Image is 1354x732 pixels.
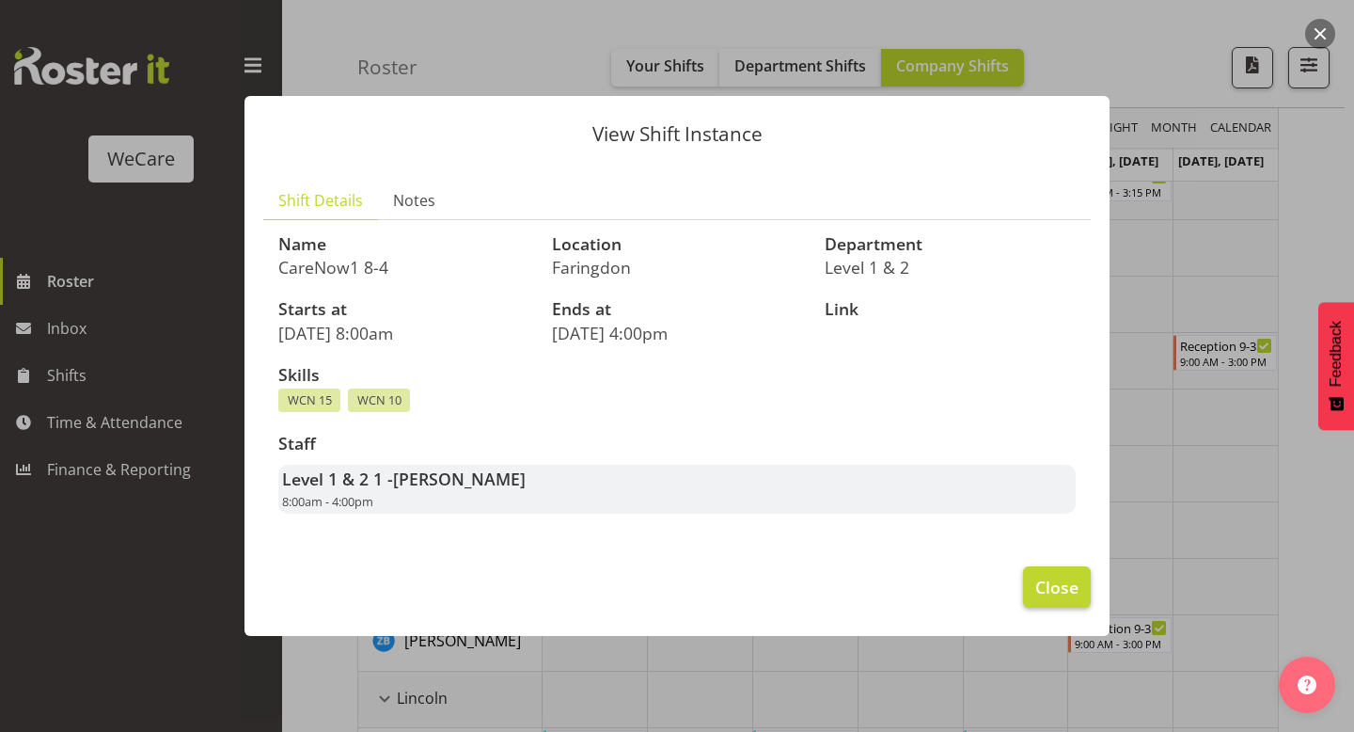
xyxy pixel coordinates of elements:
[278,300,529,319] h3: Starts at
[282,493,373,510] span: 8:00am - 4:00pm
[278,435,1076,454] h3: Staff
[357,391,401,409] span: WCN 10
[1023,566,1091,608] button: Close
[825,257,1076,278] p: Level 1 & 2
[263,124,1091,144] p: View Shift Instance
[1298,676,1316,694] img: help-xxl-2.png
[825,235,1076,254] h3: Department
[282,468,526,490] strong: Level 1 & 2 1 -
[278,235,529,254] h3: Name
[1318,302,1354,430] button: Feedback - Show survey
[393,189,435,212] span: Notes
[278,189,363,212] span: Shift Details
[552,300,803,319] h3: Ends at
[552,257,803,278] p: Faringdon
[1328,321,1345,387] span: Feedback
[288,391,332,409] span: WCN 15
[278,366,1076,385] h3: Skills
[552,235,803,254] h3: Location
[278,323,529,343] p: [DATE] 8:00am
[278,257,529,278] p: CareNow1 8-4
[393,468,526,490] span: [PERSON_NAME]
[825,300,1076,319] h3: Link
[552,323,803,343] p: [DATE] 4:00pm
[1035,575,1078,599] span: Close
